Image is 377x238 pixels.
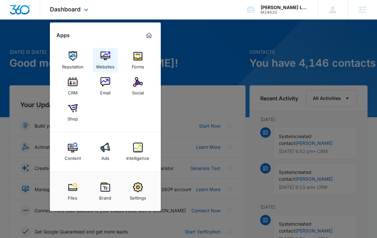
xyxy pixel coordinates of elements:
[130,192,146,201] div: Settings
[60,100,85,125] a: Shop
[126,48,150,73] a: Forms
[93,74,118,99] a: Email
[126,74,150,99] a: Social
[126,152,149,161] div: Intelligence
[96,61,114,69] div: Websites
[60,139,85,164] a: Content
[261,5,308,10] div: account name
[132,87,144,95] div: Social
[65,152,81,161] div: Content
[144,30,154,41] a: Marketing 360® Dashboard
[100,87,111,95] div: Email
[68,87,78,95] div: CRM
[261,10,308,15] div: account id
[50,6,81,13] span: Dashboard
[62,61,83,69] div: Reputation
[60,74,85,99] a: CRM
[126,139,150,164] a: Intelligence
[132,61,144,69] div: Forms
[60,48,85,73] a: Reputation
[56,32,70,38] h2: Apps
[93,139,118,164] a: Ads
[126,179,150,204] a: Settings
[99,192,111,201] div: Brand
[68,113,78,121] div: Shop
[60,179,85,204] a: Files
[93,48,118,73] a: Websites
[101,152,109,161] div: Ads
[93,179,118,204] a: Brand
[68,192,77,201] div: Files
